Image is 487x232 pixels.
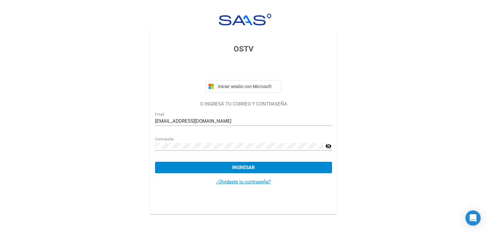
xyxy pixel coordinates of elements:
[155,100,332,108] p: O INGRESÁ TU CORREO Y CONTRASEÑA
[325,142,332,150] mat-icon: visibility_off
[202,62,285,76] iframe: Botón Iniciar sesión con Google
[232,165,255,170] span: Ingresar
[465,210,481,226] div: Open Intercom Messenger
[205,80,282,93] button: Iniciar sesión con Microsoft
[155,43,332,55] h3: OSTV
[216,179,271,185] a: ¿Olvidaste tu contraseña?
[217,84,279,89] span: Iniciar sesión con Microsoft
[155,162,332,173] button: Ingresar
